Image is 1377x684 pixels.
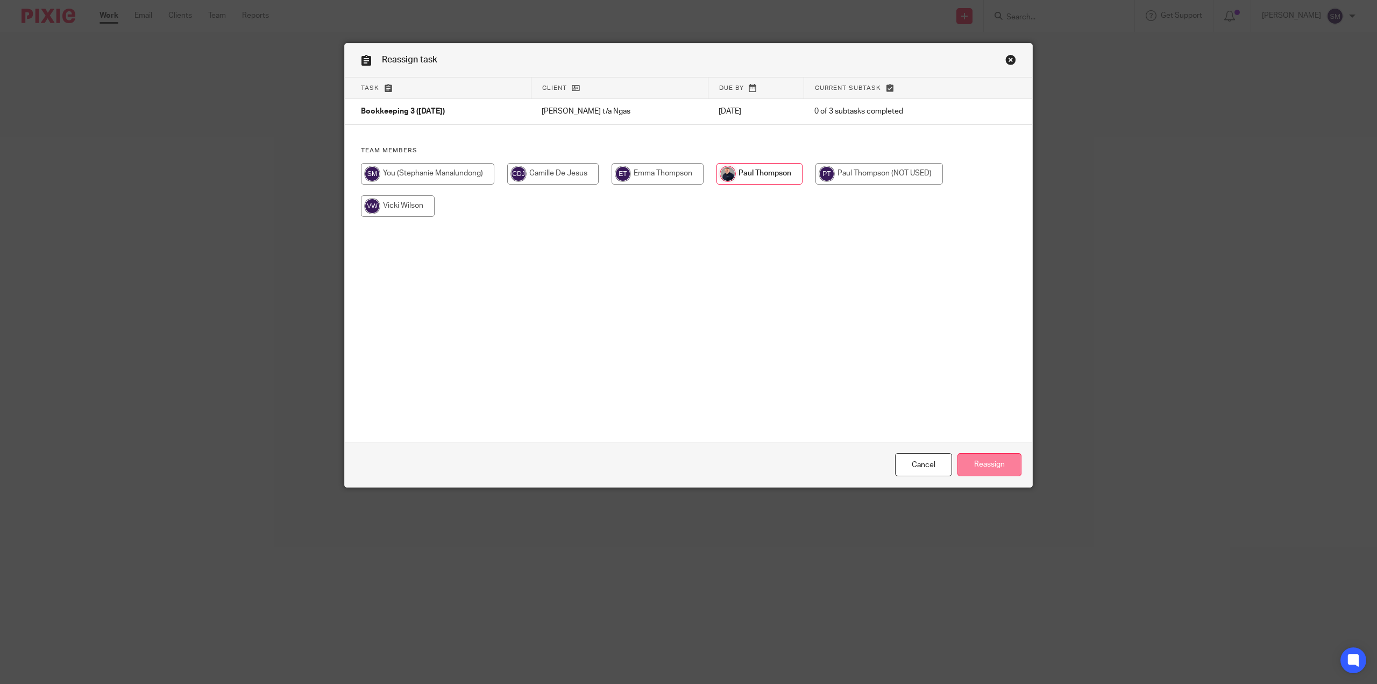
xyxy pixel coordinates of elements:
a: Close this dialog window [895,453,952,476]
span: Due by [719,85,744,91]
p: [DATE] [719,106,793,117]
p: [PERSON_NAME] t/a Ngas [542,106,697,117]
a: Close this dialog window [1005,54,1016,69]
span: Task [361,85,379,91]
span: Reassign task [382,55,437,64]
span: Current subtask [815,85,881,91]
input: Reassign [957,453,1021,476]
span: Bookkeeping 3 ([DATE]) [361,108,445,116]
h4: Team members [361,146,1016,155]
span: Client [542,85,567,91]
td: 0 of 3 subtasks completed [804,99,981,125]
